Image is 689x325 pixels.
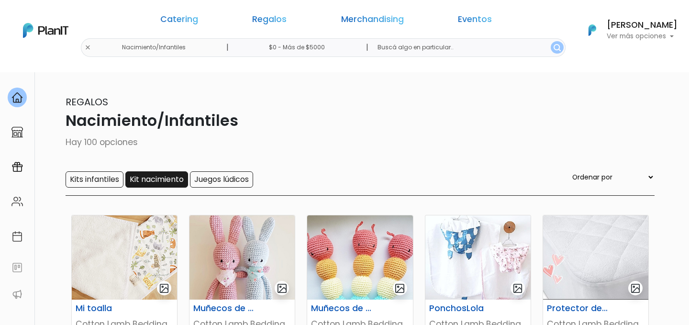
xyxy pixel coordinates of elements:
input: Juegos lúdicos [190,171,253,188]
input: Buscá algo en particular.. [370,38,566,57]
img: gallery-light [159,283,170,294]
img: feedback-78b5a0c8f98aac82b08bfc38622c3050aee476f2c9584af64705fc4e61158814.svg [11,262,23,273]
img: gallery-light [394,283,405,294]
img: partners-52edf745621dab592f3b2c58e3bca9d71375a7ef29c3b500c9f145b62cc070d4.svg [11,289,23,300]
img: thumb_Ponchos.jpg [425,215,531,300]
p: | [366,42,368,53]
input: Kit nacimiento [125,171,188,188]
img: PlanIt Logo [582,20,603,41]
img: gallery-light [630,283,641,294]
img: PlanIt Logo [23,23,68,38]
p: Ver más opciones [607,33,678,40]
img: marketplace-4ceaa7011d94191e9ded77b95e3339b90024bf715f7c57f8cf31f2d8c509eaba.svg [11,126,23,138]
img: close-6986928ebcb1d6c9903e3b54e860dbc4d054630f23adef3a32610726dff6a82b.svg [85,45,91,51]
img: campaigns-02234683943229c281be62815700db0a1741e53638e28bf9629b52c665b00959.svg [11,161,23,173]
button: PlanIt Logo [PERSON_NAME] Ver más opciones [576,18,678,43]
img: home-e721727adea9d79c4d83392d1f703f7f8bce08238fde08b1acbfd93340b81755.svg [11,92,23,103]
a: Merchandising [341,15,404,27]
img: thumb_multiuso.png [72,215,177,300]
input: Kits infantiles [66,171,123,188]
div: ¿Necesitás ayuda? [49,9,138,28]
img: search_button-432b6d5273f82d61273b3651a40e1bd1b912527efae98b1b7a1b2c0702e16a8d.svg [554,44,561,51]
img: gallery-light [277,283,288,294]
img: people-662611757002400ad9ed0e3c099ab2801c6687ba6c219adb57efc949bc21e19d.svg [11,196,23,207]
a: Catering [160,15,198,27]
img: calendar-87d922413cdce8b2cf7b7f5f62616a5cf9e4887200fb71536465627b3292af00.svg [11,231,23,242]
p: Regalos [34,95,655,109]
h6: Muñecos de apego: Ciempiés sonajero [305,303,378,314]
p: Nacimiento/Infantiles [34,109,655,132]
a: Eventos [458,15,492,27]
h6: Protector de colchón [541,303,614,314]
h6: [PERSON_NAME] [607,21,678,30]
a: Regalos [252,15,287,27]
h6: Mi toalla [70,303,143,314]
p: | [226,42,229,53]
img: thumb_protector_colchon.jpg [543,215,648,300]
img: gallery-light [512,283,523,294]
h6: PonchosLola [423,303,496,314]
img: thumb_cienpies__1_.jpg [307,215,412,300]
img: thumb_cotton_bunny.jpg [189,215,295,300]
p: Hay 100 opciones [34,136,655,148]
h6: Muñecos de apego: Cottonbunny [188,303,260,314]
